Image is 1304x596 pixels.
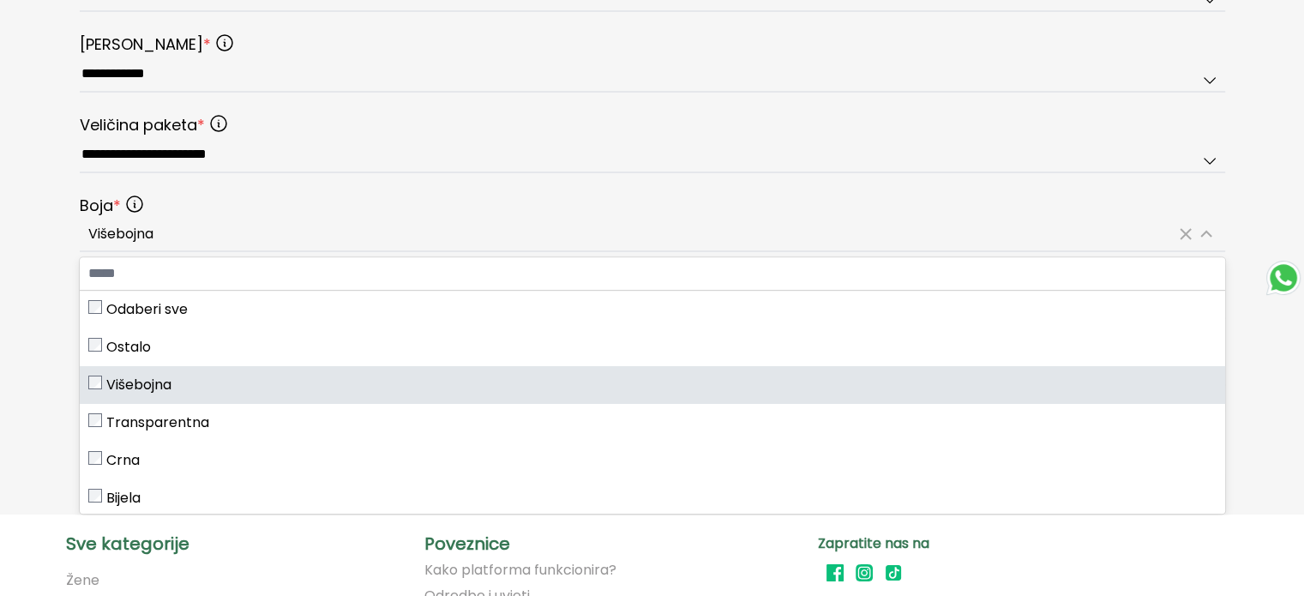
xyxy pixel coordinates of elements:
input: Bijela [88,489,102,503]
input: Crna [88,451,102,465]
span: Višebojna [106,375,171,395]
span: Višebojna [88,224,153,244]
span: Veličina paketa [80,113,205,137]
button: Očisti odabrano [1175,224,1196,244]
input: Transparentna [88,413,102,427]
a: Žene [66,570,99,590]
span: [PERSON_NAME] [80,33,211,57]
span: Odaberi sve [106,299,188,320]
p: Poveznice [424,535,811,552]
span: Boja [80,194,121,218]
p: Zapratite nas na [818,535,1205,552]
a: Kako platforma funkcionira? [424,563,616,578]
span: Crna [106,450,140,471]
span: Bijela [106,488,141,509]
input: Ostalo [88,338,102,352]
input: Odaberi sve [88,300,102,314]
span: Ostalo [106,337,151,358]
input: Višebojna [88,376,102,389]
p: Sve kategorije [66,535,418,552]
span: Transparentna [106,412,209,433]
